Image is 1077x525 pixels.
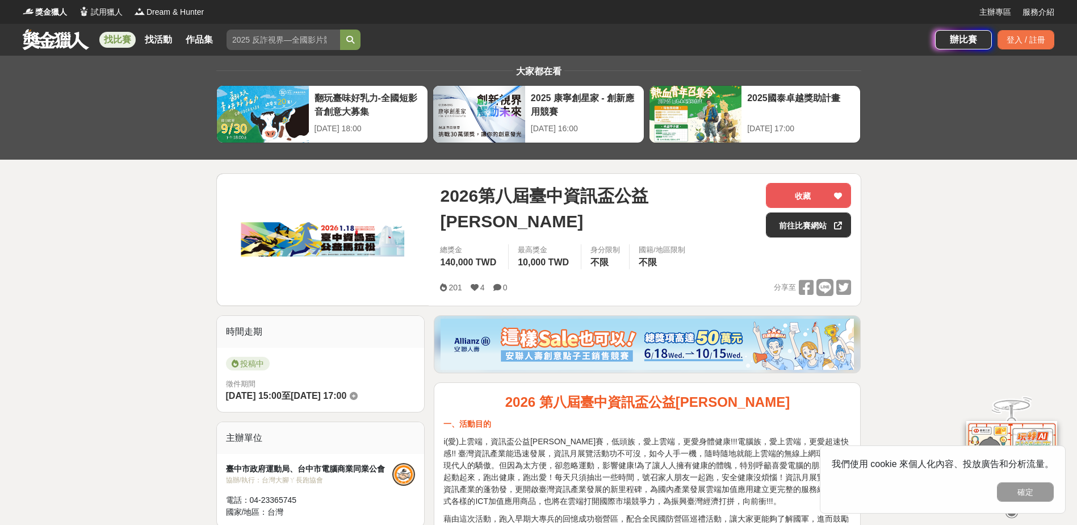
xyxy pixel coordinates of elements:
[23,6,34,17] img: Logo
[747,123,854,135] div: [DATE] 17:00
[997,482,1054,502] button: 確定
[531,91,638,117] div: 2025 康寧創星家 - 創新應用競賽
[78,6,90,17] img: Logo
[226,507,268,516] span: 國家/地區：
[99,32,136,48] a: 找比賽
[315,91,422,117] div: 翻玩臺味好乳力-全國短影音創意大募集
[226,391,282,401] span: [DATE] 15:00
[441,319,854,370] img: dcc59076-91c0-4acb-9c6b-a1d413182f46.png
[282,391,291,401] span: 至
[226,357,270,370] span: 投稿中
[518,257,569,267] span: 10,000 TWD
[440,244,499,256] span: 總獎金
[747,91,854,117] div: 2025國泰卓越獎助計畫
[935,30,992,49] a: 辦比賽
[766,213,851,238] a: 前往比賽網站
[440,257,496,267] span: 140,000 TWD
[998,30,1054,49] div: 登入 / 註冊
[146,6,204,18] span: Dream & Hunter
[639,244,685,256] div: 國籍/地區限制
[505,394,790,410] strong: 2026 第八屆臺中資訊盃公益[PERSON_NAME]
[774,279,796,296] span: 分享至
[140,32,177,48] a: 找活動
[216,85,428,143] a: 翻玩臺味好乳力-全國短影音創意大募集[DATE] 18:00
[531,123,638,135] div: [DATE] 16:00
[217,316,425,348] div: 時間走期
[91,6,123,18] span: 試用獵人
[649,85,861,143] a: 2025國泰卓越獎助計畫[DATE] 17:00
[480,283,485,292] span: 4
[440,183,757,234] span: 2026第八屆臺中資訊盃公益[PERSON_NAME]
[590,244,620,256] div: 身分限制
[443,436,851,507] p: i(愛)上雲端，資訊盃公益[PERSON_NAME]賽，低頭族，愛上雲端，更愛身體健康!!!電腦族，愛上雲端，更愛超速快感!! 臺灣資訊產業能迅速發展，資訊月展覽活動功不可沒，如今人手一機，隨時...
[590,257,609,267] span: 不限
[267,507,283,516] span: 台灣
[443,419,491,428] strong: 一、活動目的
[226,463,393,475] div: 臺中市政府運動局、台中市電腦商業同業公會
[226,494,393,506] div: 電話： 04-23365745
[134,6,145,17] img: Logo
[766,183,851,208] button: 收藏
[78,6,123,18] a: Logo試用獵人
[832,459,1054,469] span: 我們使用 cookie 來個人化內容、投放廣告和分析流量。
[966,421,1057,497] img: d2146d9a-e6f6-4337-9592-8cefde37ba6b.png
[226,380,255,388] span: 徵件期間
[315,123,422,135] div: [DATE] 18:00
[134,6,204,18] a: LogoDream & Hunter
[181,32,217,48] a: 作品集
[639,257,657,267] span: 不限
[979,6,1011,18] a: 主辦專區
[217,174,429,305] img: Cover Image
[226,475,393,485] div: 協辦/執行： 台灣大腳ㄚ長跑協會
[513,66,564,76] span: 大家都在看
[1022,6,1054,18] a: 服務介紹
[518,244,572,256] span: 最高獎金
[503,283,508,292] span: 0
[217,422,425,454] div: 主辦單位
[227,30,340,50] input: 2025 反詐視界—全國影片競賽
[433,85,644,143] a: 2025 康寧創星家 - 創新應用競賽[DATE] 16:00
[291,391,346,401] span: [DATE] 17:00
[449,283,462,292] span: 201
[35,6,67,18] span: 獎金獵人
[23,6,67,18] a: Logo獎金獵人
